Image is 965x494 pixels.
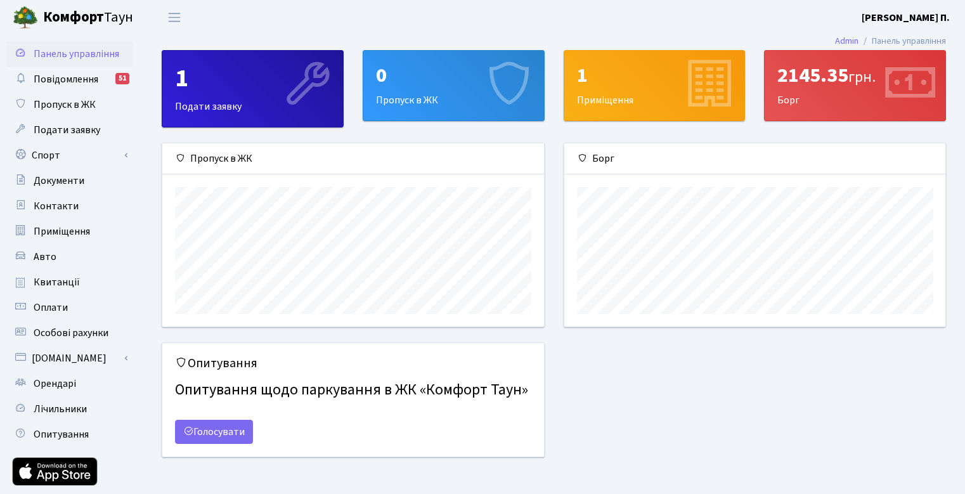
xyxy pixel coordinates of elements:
a: Спорт [6,143,133,168]
div: Пропуск в ЖК [162,143,544,174]
a: Приміщення [6,219,133,244]
span: Опитування [34,427,89,441]
div: 1 [175,63,330,94]
b: Комфорт [43,7,104,27]
span: Оплати [34,301,68,315]
span: Лічильники [34,402,87,416]
a: Авто [6,244,133,270]
button: Переключити навігацію [159,7,190,28]
span: Пропуск в ЖК [34,98,96,112]
span: Документи [34,174,84,188]
a: Оплати [6,295,133,320]
div: 1 [577,63,732,88]
a: [PERSON_NAME] П. [862,10,950,25]
span: Авто [34,250,56,264]
li: Панель управління [858,34,946,48]
a: Контакти [6,193,133,219]
a: [DOMAIN_NAME] [6,346,133,371]
a: Пропуск в ЖК [6,92,133,117]
span: Подати заявку [34,123,100,137]
span: Особові рахунки [34,326,108,340]
span: Приміщення [34,224,90,238]
a: 1Подати заявку [162,50,344,127]
a: Опитування [6,422,133,447]
span: грн. [848,66,876,88]
span: Панель управління [34,47,119,61]
b: [PERSON_NAME] П. [862,11,950,25]
span: Квитанції [34,275,80,289]
a: Квитанції [6,270,133,295]
h4: Опитування щодо паркування в ЖК «Комфорт Таун» [175,376,531,405]
a: Повідомлення51 [6,67,133,92]
img: logo.png [13,5,38,30]
a: 1Приміщення [564,50,746,121]
div: Борг [564,143,946,174]
span: Повідомлення [34,72,98,86]
span: Таун [43,7,133,29]
a: Панель управління [6,41,133,67]
a: Admin [835,34,858,48]
div: Борг [765,51,945,120]
div: Приміщення [564,51,745,120]
span: Контакти [34,199,79,213]
a: Подати заявку [6,117,133,143]
div: 51 [115,73,129,84]
nav: breadcrumb [816,28,965,55]
div: 0 [376,63,531,88]
span: Орендарі [34,377,76,391]
h5: Опитування [175,356,531,371]
a: Лічильники [6,396,133,422]
div: Пропуск в ЖК [363,51,544,120]
a: Особові рахунки [6,320,133,346]
a: Голосувати [175,420,253,444]
a: Документи [6,168,133,193]
div: 2145.35 [777,63,933,88]
a: Орендарі [6,371,133,396]
a: 0Пропуск в ЖК [363,50,545,121]
div: Подати заявку [162,51,343,127]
